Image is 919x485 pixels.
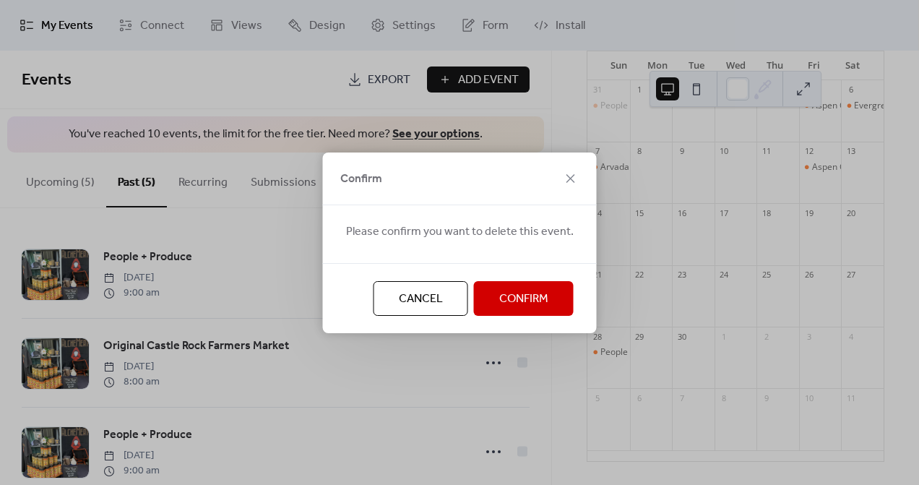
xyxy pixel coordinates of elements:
span: Confirm [499,291,548,308]
button: Cancel [374,281,468,316]
span: Please confirm you want to delete this event. [346,223,574,241]
span: Cancel [399,291,443,308]
span: Confirm [340,171,382,188]
button: Confirm [474,281,574,316]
